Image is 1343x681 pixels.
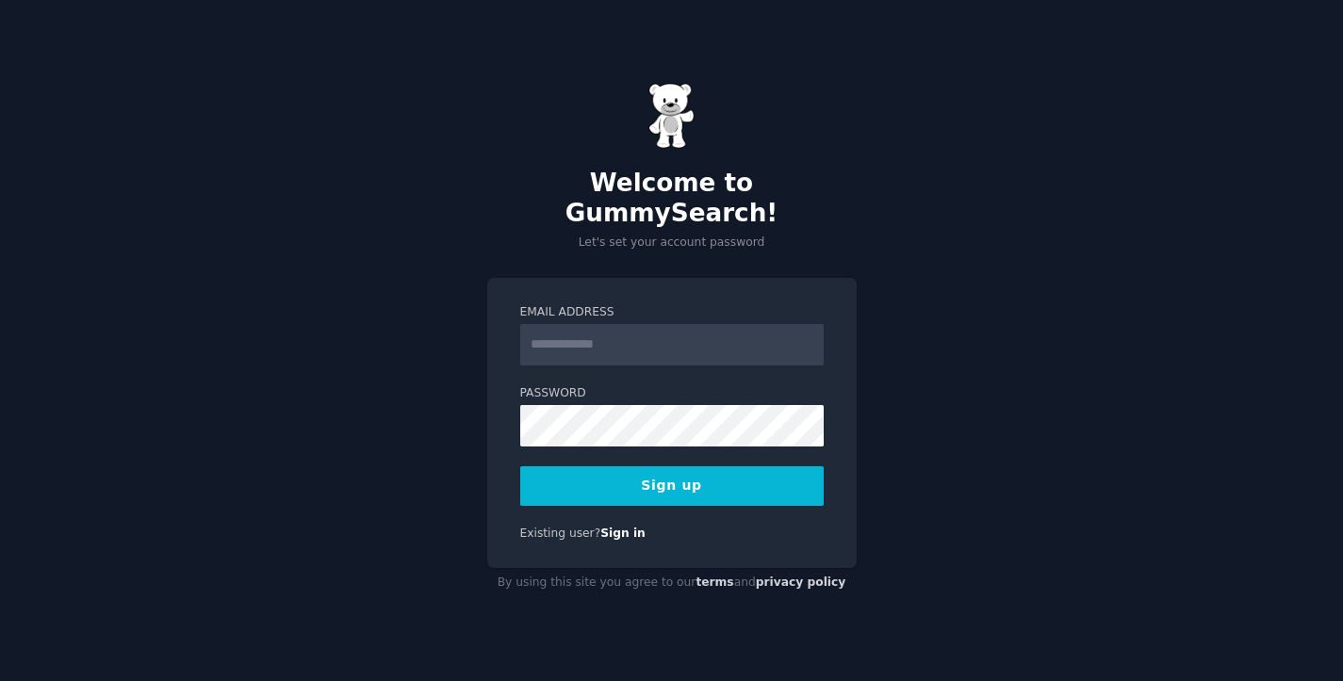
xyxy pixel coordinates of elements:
a: Sign in [600,527,646,540]
img: Gummy Bear [648,83,696,149]
a: privacy policy [756,576,846,589]
label: Password [520,385,824,402]
button: Sign up [520,466,824,506]
a: terms [696,576,733,589]
div: By using this site you agree to our and [487,568,857,598]
h2: Welcome to GummySearch! [487,169,857,228]
span: Existing user? [520,527,601,540]
p: Let's set your account password [487,235,857,251]
label: Email Address [520,304,824,321]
